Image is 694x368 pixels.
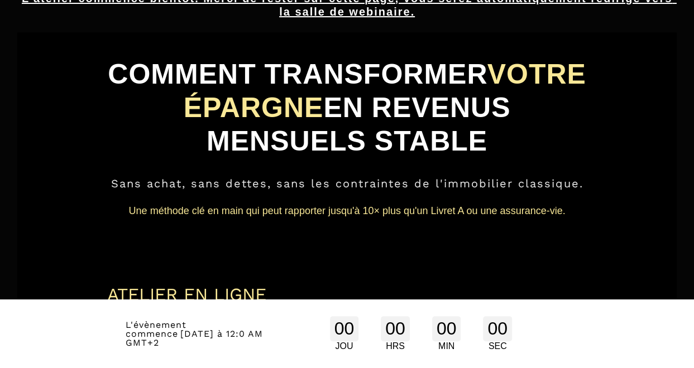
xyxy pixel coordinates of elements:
[126,328,263,348] span: [DATE] à 12:0 AM GMT+2
[330,341,359,351] div: JOU
[111,177,583,190] span: Sans achat, sans dettes, sans les contraintes de l'immobilier classique.
[483,341,512,351] div: SEC
[330,316,359,341] div: 00
[483,316,512,341] div: 00
[129,205,566,216] span: Une méthode clé en main qui peut rapporter jusqu'à 10× plus qu'un Livret A ou une assurance-vie.
[432,341,461,351] div: MIN
[432,316,461,341] div: 00
[126,319,186,339] span: L'évènement commence
[107,52,587,163] h1: COMMENT TRANSFORMER EN REVENUS MENSUELS STABLE
[381,316,410,341] div: 00
[381,341,410,351] div: HRS
[107,284,274,326] div: ATELIER EN LIGNE PRIVÉ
